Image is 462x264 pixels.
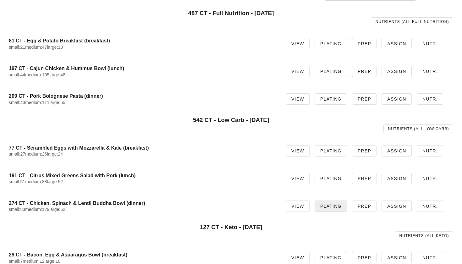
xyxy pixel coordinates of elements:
[352,93,377,105] a: Prep
[9,93,276,99] h4: 209 CT - Pork Bolognese Pasta (dinner)
[315,93,347,105] a: Plating
[417,93,443,105] a: Nutr.
[320,255,342,260] span: Plating
[49,207,65,212] span: large:62
[291,148,304,153] span: View
[9,151,25,157] span: small:27
[320,41,342,46] span: Plating
[320,148,342,153] span: Plating
[9,145,276,151] h4: 77 CT - Scrambled Eggs with Mozzarella & Kale (breakfast)
[383,124,453,133] a: Nutrients (all Low Carb)
[286,173,310,184] a: View
[357,41,371,46] span: Prep
[417,145,443,157] a: Nutr.
[352,145,377,157] a: Prep
[417,201,443,212] a: Nutr.
[352,173,377,184] a: Prep
[320,96,342,102] span: Plating
[25,151,47,157] span: medium:26
[291,41,304,46] span: View
[320,176,342,181] span: Plating
[9,38,276,44] h4: 81 CT - Egg & Potato Breakfast (breakfast)
[315,145,347,157] a: Plating
[315,38,347,49] a: Plating
[291,255,304,260] span: View
[387,41,406,46] span: Assign
[9,72,25,77] span: small:44
[9,252,276,258] h4: 29 CT - Bacon, Egg & Asparagus Bowl (breakfast)
[9,117,453,124] h3: 542 CT - Low Carb - [DATE]
[357,255,371,260] span: Prep
[47,179,63,184] span: large:52
[417,252,443,263] a: Nutr.
[9,207,25,212] span: small:83
[422,69,438,74] span: Nutr.
[25,207,49,212] span: medium:129
[422,96,438,102] span: Nutr.
[417,173,443,184] a: Nutr.
[9,200,276,206] h4: 274 CT - Chicken, Spinach & Lentil Buddha Bowl (dinner)
[382,145,412,157] a: Assign
[23,259,44,264] span: medium:12
[291,96,304,102] span: View
[399,234,449,238] span: Nutrients (all Keto)
[286,201,310,212] a: View
[315,252,347,263] a: Plating
[417,38,443,49] a: Nutr.
[9,65,276,71] h4: 197 CT - Cajun Chicken & Hummus Bowl (lunch)
[286,38,310,49] a: View
[387,96,406,102] span: Assign
[395,231,453,240] a: Nutrients (all Keto)
[45,259,61,264] span: large:10
[422,255,438,260] span: Nutr.
[315,201,347,212] a: Plating
[315,66,347,77] a: Plating
[422,148,438,153] span: Nutr.
[422,41,438,46] span: Nutr.
[9,173,276,179] h4: 191 CT - Citrus Mixed Greens Salad with Pork (lunch)
[382,252,412,263] a: Assign
[387,176,406,181] span: Assign
[286,66,310,77] a: View
[9,100,25,105] span: small:43
[388,127,449,131] span: Nutrients (all Low Carb)
[25,179,47,184] span: medium:88
[357,204,371,209] span: Prep
[382,66,412,77] a: Assign
[25,72,49,77] span: medium:105
[352,38,377,49] a: Prep
[25,100,49,105] span: medium:111
[291,176,304,181] span: View
[357,148,371,153] span: Prep
[9,179,25,184] span: small:51
[286,93,310,105] a: View
[387,148,406,153] span: Assign
[9,10,453,17] h3: 487 CT - Full Nutrition - [DATE]
[9,224,453,231] h3: 127 CT - Keto - [DATE]
[387,69,406,74] span: Assign
[422,204,438,209] span: Nutr.
[371,17,453,26] a: Nutrients (all Full Nutrition)
[357,176,371,181] span: Prep
[357,69,371,74] span: Prep
[49,100,65,105] span: large:55
[375,19,449,24] span: Nutrients (all Full Nutrition)
[320,204,342,209] span: Plating
[291,69,304,74] span: View
[387,255,406,260] span: Assign
[382,173,412,184] a: Assign
[352,66,377,77] a: Prep
[49,72,65,77] span: large:48
[315,173,347,184] a: Plating
[9,45,25,50] span: small:21
[320,69,342,74] span: Plating
[382,201,412,212] a: Assign
[9,259,23,264] span: small:7
[286,252,310,263] a: View
[382,38,412,49] a: Assign
[47,151,63,157] span: large:24
[352,252,377,263] a: Prep
[291,204,304,209] span: View
[286,145,310,157] a: View
[387,204,406,209] span: Assign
